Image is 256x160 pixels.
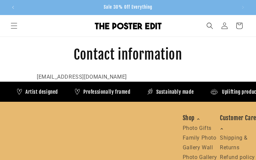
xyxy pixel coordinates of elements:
[37,46,219,63] h1: Contact information
[183,135,217,151] a: Family Photo Gallery Wall
[37,72,219,82] p: [EMAIL_ADDRESS][DOMAIN_NAME]
[20,1,236,14] div: Announcement
[7,18,21,33] summary: Menu
[183,125,212,131] a: Photo Gifts
[151,89,189,95] h4: Sustainably made
[95,22,162,29] img: The Poster Edit
[183,114,200,122] span: Shop
[21,89,53,95] h4: Artist designed
[79,89,126,95] h4: Professionally framed
[20,1,236,14] div: 1 of 3
[92,20,164,32] a: The Poster Edit
[220,135,248,151] a: Shipping & Returns
[104,4,152,10] span: Sale 30% Off Everything
[202,18,217,33] summary: Search
[217,89,256,95] h4: Uplifting products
